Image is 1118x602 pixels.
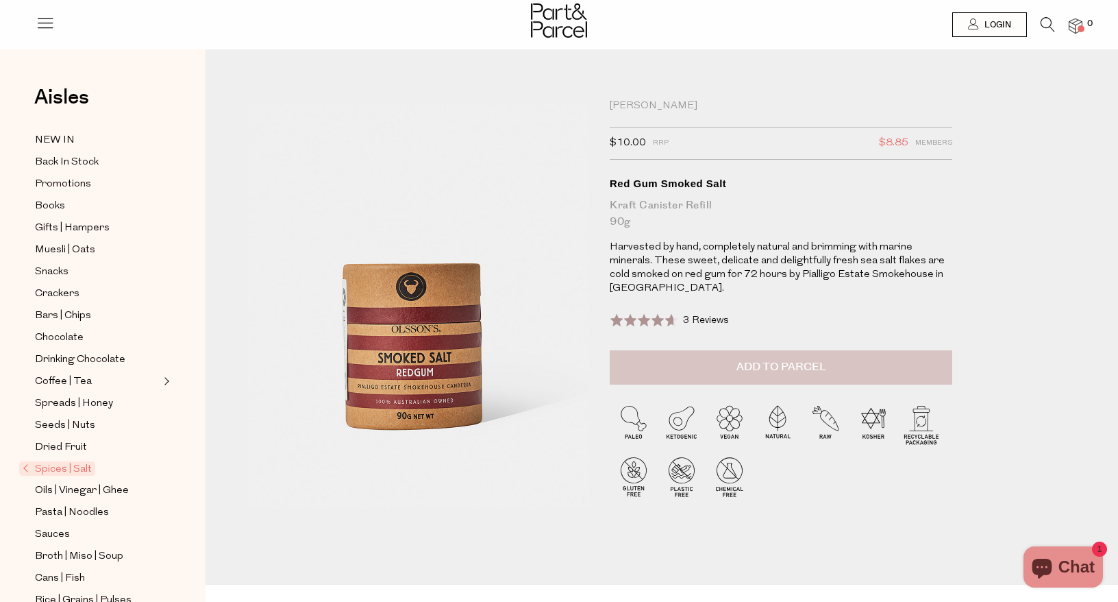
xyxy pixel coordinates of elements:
[34,82,89,112] span: Aisles
[531,3,587,38] img: Part&Parcel
[35,154,99,171] span: Back In Stock
[35,418,95,434] span: Seeds | Nuts
[35,440,87,456] span: Dried Fruit
[35,219,160,237] a: Gifts | Hampers
[35,351,160,368] a: Drinking Chocolate
[160,373,170,389] button: Expand/Collapse Coffee | Tea
[35,307,160,324] a: Bars | Chips
[35,330,84,346] span: Chocolate
[35,198,65,215] span: Books
[35,374,92,390] span: Coffee | Tea
[1019,546,1107,591] inbox-online-store-chat: Shopify online store chat
[658,400,706,448] img: P_P-ICONS-Live_Bec_V11_Ketogenic.svg
[1069,19,1082,33] a: 0
[34,87,89,121] a: Aisles
[658,453,706,501] img: P_P-ICONS-Live_Bec_V11_Plastic_Free.svg
[35,527,70,543] span: Sauces
[35,242,95,258] span: Muesli | Oats
[35,417,160,434] a: Seeds | Nuts
[35,504,160,521] a: Pasta | Noodles
[35,308,91,324] span: Bars | Chips
[736,359,826,375] span: Add to Parcel
[35,264,69,280] span: Snacks
[35,570,85,587] span: Cans | Fish
[610,241,952,296] p: Harvested by hand, completely natural and brimming with marine minerals. These sweet, delicate an...
[653,134,669,152] span: RRP
[35,329,160,346] a: Chocolate
[35,570,160,587] a: Cans | Fish
[247,104,589,509] img: Red Gum Smoked Salt
[35,483,129,499] span: Oils | Vinegar | Ghee
[610,453,658,501] img: P_P-ICONS-Live_Bec_V11_Gluten_Free.svg
[35,132,75,149] span: NEW IN
[1084,18,1096,30] span: 0
[35,482,160,499] a: Oils | Vinegar | Ghee
[35,132,160,149] a: NEW IN
[35,220,110,237] span: Gifts | Hampers
[35,439,160,456] a: Dried Fruit
[35,197,160,215] a: Books
[610,197,952,230] div: Kraft Canister Refill 90g
[35,352,125,368] span: Drinking Chocolate
[897,400,945,448] img: P_P-ICONS-Live_Bec_V11_Recyclable_Packaging.svg
[706,453,754,501] img: P_P-ICONS-Live_Bec_V11_Chemical_Free.svg
[35,154,160,171] a: Back In Stock
[610,99,952,113] div: [PERSON_NAME]
[952,12,1027,37] a: Login
[915,134,952,152] span: Members
[35,263,160,280] a: Snacks
[35,505,109,521] span: Pasta | Noodles
[610,400,658,448] img: P_P-ICONS-Live_Bec_V11_Paleo.svg
[35,395,160,412] a: Spreads | Honey
[19,461,95,476] span: Spices | Salt
[849,400,897,448] img: P_P-ICONS-Live_Bec_V11_Kosher.svg
[706,400,754,448] img: P_P-ICONS-Live_Bec_V11_Vegan.svg
[23,461,160,477] a: Spices | Salt
[981,19,1011,31] span: Login
[610,350,952,385] button: Add to Parcel
[35,286,79,302] span: Crackers
[683,315,729,326] span: 3 Reviews
[610,177,952,191] div: Red Gum Smoked Salt
[35,396,113,412] span: Spreads | Honey
[35,373,160,390] a: Coffee | Tea
[35,285,160,302] a: Crackers
[802,400,849,448] img: P_P-ICONS-Live_Bec_V11_Raw.svg
[879,134,908,152] span: $8.85
[35,549,123,565] span: Broth | Miso | Soup
[610,134,646,152] span: $10.00
[35,548,160,565] a: Broth | Miso | Soup
[35,176,91,193] span: Promotions
[35,176,160,193] a: Promotions
[35,526,160,543] a: Sauces
[754,400,802,448] img: P_P-ICONS-Live_Bec_V11_Natural.svg
[35,241,160,258] a: Muesli | Oats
